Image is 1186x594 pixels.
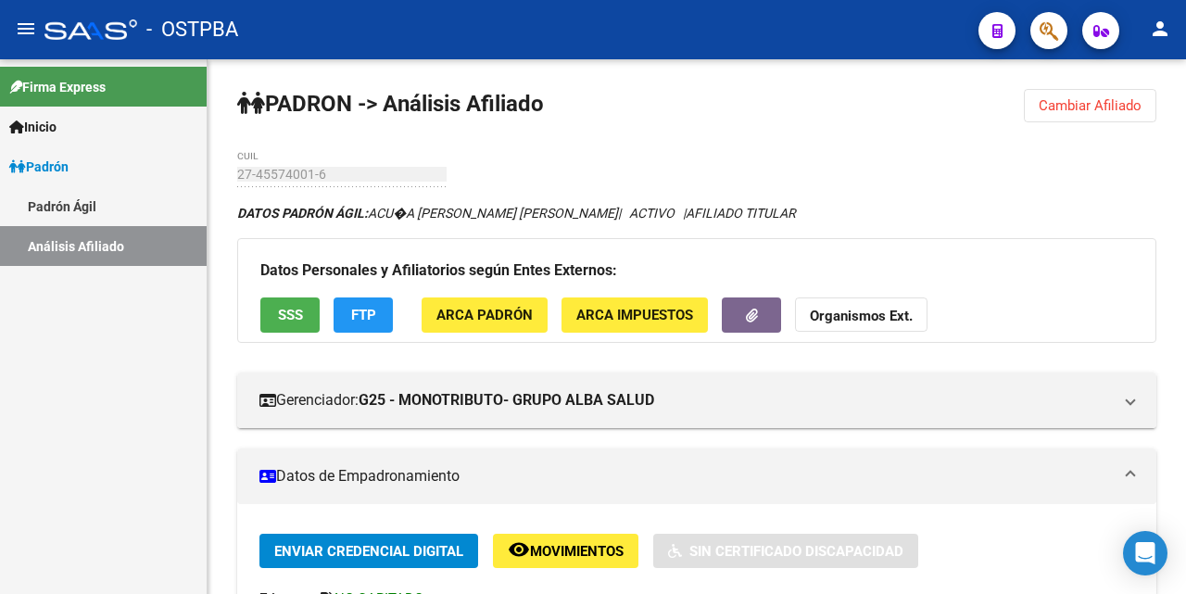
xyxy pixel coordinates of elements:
span: Firma Express [9,77,106,97]
span: - OSTPBA [146,9,238,50]
span: FTP [351,308,376,324]
mat-icon: remove_red_eye [508,538,530,561]
button: FTP [334,297,393,332]
strong: DATOS PADRÓN ÁGIL: [237,206,368,221]
button: Cambiar Afiliado [1024,89,1156,122]
span: ARCA Impuestos [576,308,693,324]
strong: PADRON -> Análisis Afiliado [237,91,544,117]
button: Enviar Credencial Digital [259,534,478,568]
button: ARCA Padrón [422,297,548,332]
h3: Datos Personales y Afiliatorios según Entes Externos: [260,258,1133,284]
span: SSS [278,308,303,324]
div: Open Intercom Messenger [1123,531,1167,575]
i: | ACTIVO | [237,206,796,221]
mat-panel-title: Gerenciador: [259,390,1112,411]
button: Organismos Ext. [795,297,927,332]
span: Padrón [9,157,69,177]
button: Sin Certificado Discapacidad [653,534,918,568]
span: Inicio [9,117,57,137]
span: Movimientos [530,543,624,560]
span: Enviar Credencial Digital [274,543,463,560]
mat-icon: person [1149,18,1171,40]
strong: Organismos Ext. [810,309,913,325]
button: SSS [260,297,320,332]
span: Cambiar Afiliado [1039,97,1142,114]
span: ARCA Padrón [436,308,533,324]
strong: G25 - MONOTRIBUTO- GRUPO ALBA SALUD [359,390,654,411]
span: AFILIADO TITULAR [686,206,796,221]
span: Sin Certificado Discapacidad [689,543,903,560]
button: ARCA Impuestos [561,297,708,332]
mat-panel-title: Datos de Empadronamiento [259,466,1112,487]
mat-expansion-panel-header: Datos de Empadronamiento [237,449,1156,504]
span: ACU�A [PERSON_NAME] [PERSON_NAME] [237,206,618,221]
mat-icon: menu [15,18,37,40]
button: Movimientos [493,534,638,568]
mat-expansion-panel-header: Gerenciador:G25 - MONOTRIBUTO- GRUPO ALBA SALUD [237,373,1156,428]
